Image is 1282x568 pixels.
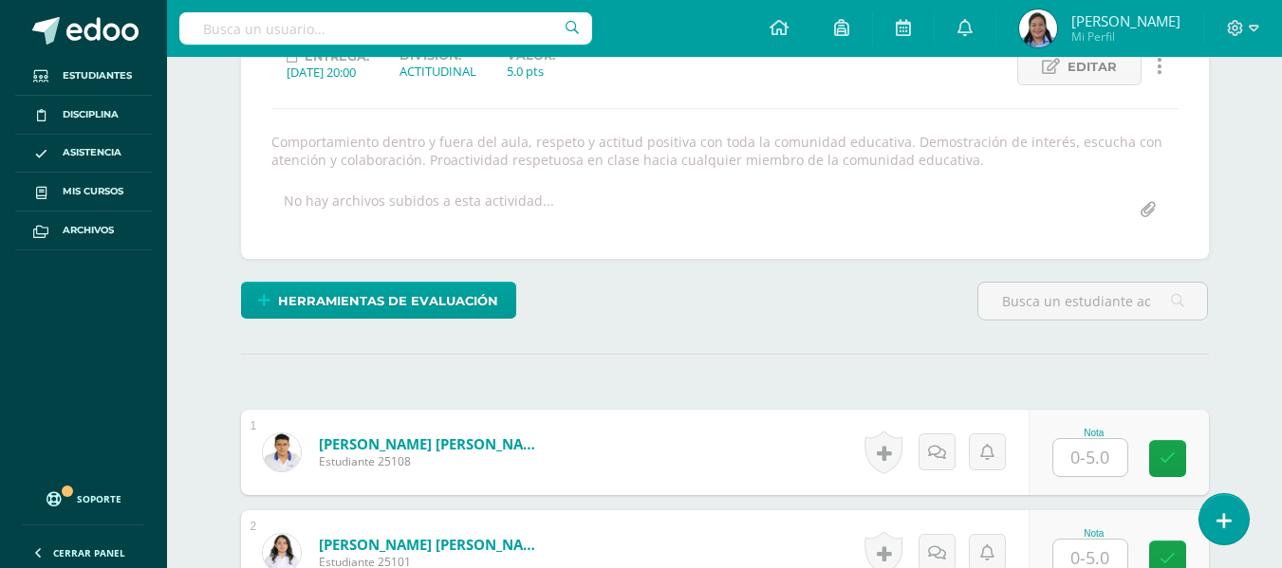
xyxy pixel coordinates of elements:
a: Estudiantes [15,57,152,96]
span: Asistencia [63,145,121,160]
a: Soporte [23,473,144,520]
div: Nota [1052,528,1136,539]
span: Mis cursos [63,184,123,199]
a: Disciplina [15,96,152,135]
a: Mis cursos [15,173,152,211]
input: Busca un usuario... [179,12,592,45]
span: Estudiantes [63,68,132,83]
span: Editar [1068,49,1117,84]
span: Archivos [63,223,114,238]
input: 0-5.0 [1053,439,1127,476]
span: Cerrar panel [53,546,125,559]
a: Herramientas de evaluación [241,282,516,319]
span: Herramientas de evaluación [278,284,498,319]
span: [PERSON_NAME] [1071,11,1180,30]
div: 5.0 pts [507,63,555,80]
div: Comportamiento dentro y fuera del aula, respeto y actitud positiva con toda la comunidad educativ... [264,133,1186,169]
a: [PERSON_NAME] [PERSON_NAME] [319,535,547,554]
div: [DATE] 20:00 [287,64,369,81]
div: Nota [1052,428,1136,438]
span: Soporte [77,492,121,505]
a: [PERSON_NAME] [PERSON_NAME] [319,434,547,453]
a: Asistencia [15,135,152,174]
a: Archivos [15,211,152,250]
input: Busca un estudiante aquí... [978,283,1207,320]
div: No hay archivos subidos a esta actividad... [284,192,554,229]
span: Mi Perfil [1071,28,1180,45]
img: 402959a51654fc4685d9e0e3968ea288.png [263,433,301,471]
span: Disciplina [63,107,119,122]
span: Estudiante 25108 [319,453,547,469]
img: 7789f009e13315f724d5653bd3ad03c2.png [1019,9,1057,47]
div: ACTITUDINAL [399,63,476,80]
